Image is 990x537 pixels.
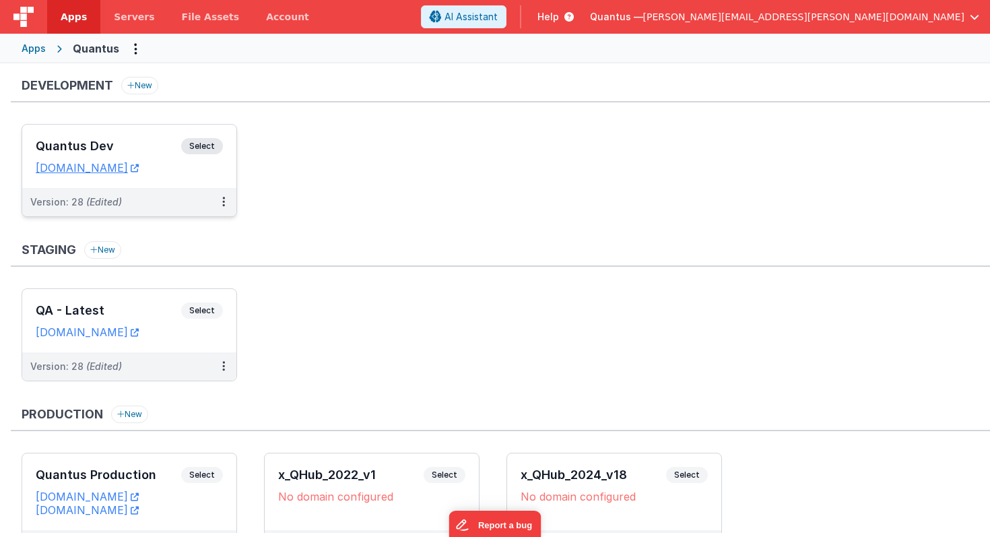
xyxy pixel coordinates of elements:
h3: Staging [22,243,76,257]
div: Apps [22,42,46,55]
span: (Edited) [86,196,122,208]
a: [DOMAIN_NAME] [36,161,139,175]
a: [DOMAIN_NAME] [36,325,139,339]
span: (Edited) [86,360,122,372]
span: Select [666,467,708,483]
span: Select [181,138,223,154]
div: No domain configured [521,490,708,503]
span: Quantus — [590,10,643,24]
button: Quantus — [PERSON_NAME][EMAIL_ADDRESS][PERSON_NAME][DOMAIN_NAME] [590,10,979,24]
button: Options [125,38,146,59]
div: Version: 28 [30,195,122,209]
div: No domain configured [278,490,465,503]
span: Select [181,303,223,319]
button: New [121,77,158,94]
span: Select [181,467,223,483]
span: Help [537,10,559,24]
h3: x_QHub_2022_v1 [278,468,424,482]
h3: Development [22,79,113,92]
h3: QA - Latest [36,304,181,317]
span: Select [424,467,465,483]
a: [DOMAIN_NAME] [36,490,139,503]
span: AI Assistant [444,10,498,24]
a: [DOMAIN_NAME] [36,503,139,517]
h3: x_QHub_2024_v18 [521,468,666,482]
span: Servers [114,10,154,24]
button: AI Assistant [421,5,506,28]
span: Apps [61,10,87,24]
div: Version: 28 [30,360,122,373]
button: New [84,241,121,259]
h3: Production [22,408,103,421]
span: File Assets [182,10,240,24]
button: New [111,406,148,423]
h3: Quantus Production [36,468,181,482]
span: [PERSON_NAME][EMAIL_ADDRESS][PERSON_NAME][DOMAIN_NAME] [643,10,964,24]
h3: Quantus Dev [36,139,181,153]
div: Quantus [73,40,119,57]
